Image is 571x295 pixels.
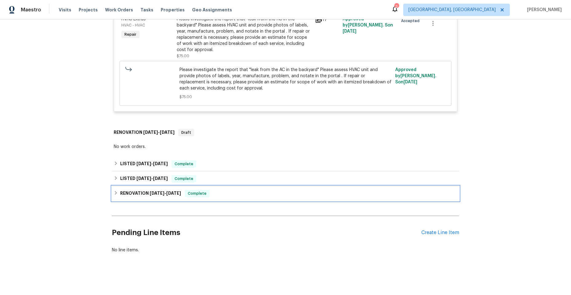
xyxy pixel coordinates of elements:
span: $75.00 [179,94,392,100]
span: [DATE] [153,161,168,166]
span: HVAC - HVAC [121,23,145,27]
h6: RENOVATION [120,190,181,197]
span: Draft [179,130,194,136]
h6: LISTED [120,175,168,182]
span: Complete [172,176,196,182]
span: Accepted [401,18,422,24]
span: [DATE] [404,80,417,84]
div: Please investigate the report that "leak from the AC in the backyard" Please assess HVAC unit and... [177,16,311,53]
span: Maestro [21,7,41,13]
span: $75.00 [177,54,189,58]
span: Properties [161,7,185,13]
div: LISTED [DATE]-[DATE]Complete [112,157,459,171]
span: [DATE] [136,176,151,181]
span: [DATE] [166,191,181,195]
div: LISTED [DATE]-[DATE]Complete [112,171,459,186]
span: Visits [59,7,71,13]
div: Create Line Item [421,230,459,236]
div: RENOVATION [DATE]-[DATE]Draft [112,123,459,142]
span: [PERSON_NAME] [525,7,562,13]
span: Approved by [PERSON_NAME]. S on [395,68,436,84]
div: 17 [315,16,339,23]
span: - [136,176,168,181]
div: RENOVATION [DATE]-[DATE]Complete [112,186,459,201]
span: [GEOGRAPHIC_DATA], [GEOGRAPHIC_DATA] [408,7,496,13]
div: No line items. [112,247,459,253]
span: Complete [185,190,209,197]
span: [DATE] [150,191,164,195]
h2: Pending Line Items [112,218,421,247]
div: 2 [394,4,399,10]
span: Tasks [140,8,153,12]
span: Geo Assignments [192,7,232,13]
span: Please investigate the report that "leak from the AC in the backyard" Please assess HVAC unit and... [179,67,392,91]
span: [DATE] [153,176,168,181]
span: [DATE] [136,161,151,166]
div: No work orders. [114,144,457,150]
span: [DATE] [160,130,175,134]
h6: RENOVATION [114,129,175,136]
span: [DATE] [143,130,158,134]
span: Work Orders [105,7,133,13]
span: - [136,161,168,166]
h6: LISTED [120,160,168,168]
span: - [150,191,181,195]
span: Complete [172,161,196,167]
span: Repair [122,31,139,38]
span: Projects [79,7,98,13]
span: [DATE] [343,29,356,34]
span: - [143,130,175,134]
span: Approved by [PERSON_NAME]. S on [343,17,393,34]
